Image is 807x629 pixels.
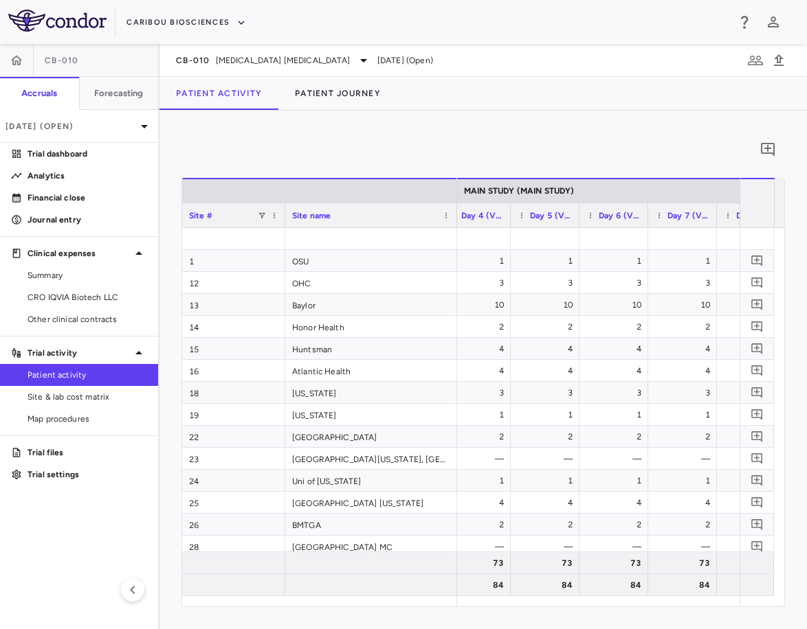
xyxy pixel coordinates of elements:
div: 4 [523,360,573,382]
button: Add comment [748,537,766,556]
div: 26 [182,514,285,535]
button: Add comment [748,427,766,446]
span: Other clinical contracts [27,313,147,325]
div: — [661,536,710,558]
div: 16 [182,360,285,381]
div: 1 [523,470,573,492]
div: — [729,448,779,470]
p: Trial files [27,446,147,459]
div: [US_STATE] [285,382,457,403]
div: 1 [182,250,285,271]
button: Add comment [748,317,766,336]
div: 2 [592,316,641,338]
div: 4 [454,360,504,382]
button: Add comment [748,493,766,512]
svg: Add comment [751,430,764,443]
span: Day 5 (Visit 14 - Day 5) [530,211,573,220]
div: 82 [729,574,779,596]
div: 4 [454,338,504,360]
div: 10 [592,294,641,316]
div: — [592,448,641,470]
div: — [661,448,710,470]
div: 84 [592,574,641,596]
div: Uni of [US_STATE] [285,470,457,491]
p: Analytics [27,170,147,182]
div: 1 [729,470,779,492]
div: 2 [729,316,779,338]
div: 19 [182,404,285,425]
div: 23 [182,448,285,469]
div: 1 [729,404,779,426]
div: — [592,536,641,558]
svg: Add comment [751,320,764,333]
div: 84 [661,574,710,596]
div: 2 [729,426,779,448]
div: [GEOGRAPHIC_DATA][US_STATE], [GEOGRAPHIC_DATA] [285,448,457,469]
span: CB-010 [176,55,210,66]
div: OHC [285,272,457,293]
button: Add comment [748,471,766,490]
div: 3 [729,272,779,294]
div: 13 [182,294,285,315]
img: logo-full-BYUhSk78.svg [8,10,107,32]
div: 18 [182,382,285,403]
div: 1 [454,250,504,272]
div: 1 [661,470,710,492]
div: 73 [592,552,641,574]
div: 1 [592,250,641,272]
button: Add comment [748,515,766,534]
div: 1 [592,470,641,492]
div: — [454,448,504,470]
div: 4 [454,492,504,514]
svg: Add comment [751,276,764,289]
p: Financial close [27,192,147,204]
div: 2 [454,316,504,338]
div: 2 [661,514,710,536]
div: 2 [592,426,641,448]
div: — [523,536,573,558]
div: 71 [729,552,779,574]
button: Add comment [748,449,766,468]
div: 1 [523,404,573,426]
span: [MEDICAL_DATA] [MEDICAL_DATA] [216,54,350,67]
span: Summary [27,269,147,282]
svg: Add comment [751,386,764,399]
button: Add comment [748,295,766,314]
div: 14 [182,316,285,337]
svg: Add comment [751,540,764,553]
div: 2 [454,426,504,448]
svg: Add comment [751,452,764,465]
div: 1 [454,470,504,492]
svg: Add comment [751,254,764,267]
div: 3 [661,272,710,294]
div: 1 [592,404,641,426]
span: CRO IQVIA Biotech LLC [27,291,147,304]
div: — [454,536,504,558]
div: 2 [454,514,504,536]
div: 2 [523,426,573,448]
div: 1 [523,250,573,272]
button: Add comment [748,273,766,292]
svg: Add comment [751,496,764,509]
span: Day 6 (Visit 15 - Day 6) [599,211,641,220]
svg: Add comment [751,298,764,311]
svg: Add comment [751,408,764,421]
div: 3 [454,272,504,294]
div: 2 [661,316,710,338]
span: Patient activity [27,369,147,381]
button: Add comment [748,339,766,358]
div: 10 [661,294,710,316]
span: Day 7 (Visit 16 - Day 7) [667,211,710,220]
div: 1 [661,250,710,272]
span: CB-010 [45,55,79,66]
div: 25 [182,492,285,513]
button: Caribou Biosciences [126,12,246,34]
div: BMTGA [285,514,457,535]
div: 3 [523,272,573,294]
span: MAIN STUDY (MAIN STUDY) [464,186,574,196]
svg: Add comment [760,141,776,158]
div: — [729,536,779,558]
p: [DATE] (Open) [5,120,136,133]
p: Journal entry [27,214,147,226]
span: Day 4 (Visit 13 - Day 4) [461,211,504,220]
